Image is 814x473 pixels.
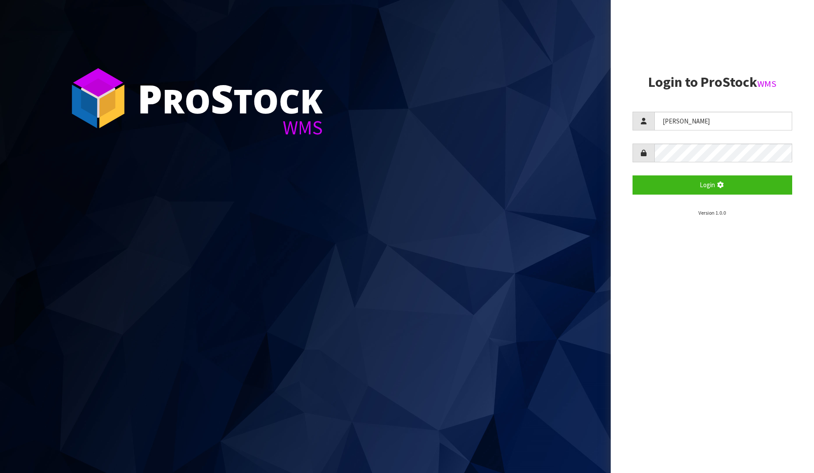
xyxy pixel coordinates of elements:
small: Version 1.0.0 [698,209,726,216]
div: ro tock [137,79,323,118]
input: Username [654,112,793,130]
h2: Login to ProStock [633,75,793,90]
small: WMS [757,78,776,89]
button: Login [633,175,793,194]
span: P [137,72,162,125]
img: ProStock Cube [65,65,131,131]
div: WMS [137,118,323,137]
span: S [211,72,233,125]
